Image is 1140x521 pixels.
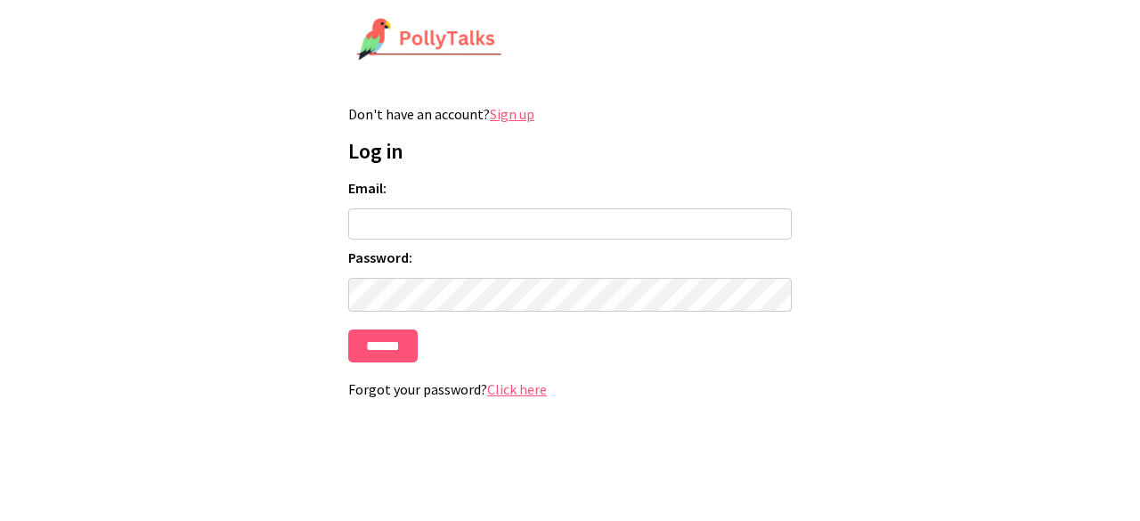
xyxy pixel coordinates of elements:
[487,380,547,398] a: Click here
[348,137,792,165] h1: Log in
[348,248,792,266] label: Password:
[348,380,792,398] p: Forgot your password?
[490,105,534,123] a: Sign up
[348,179,792,197] label: Email:
[356,18,502,62] img: PollyTalks Logo
[348,105,792,123] p: Don't have an account?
